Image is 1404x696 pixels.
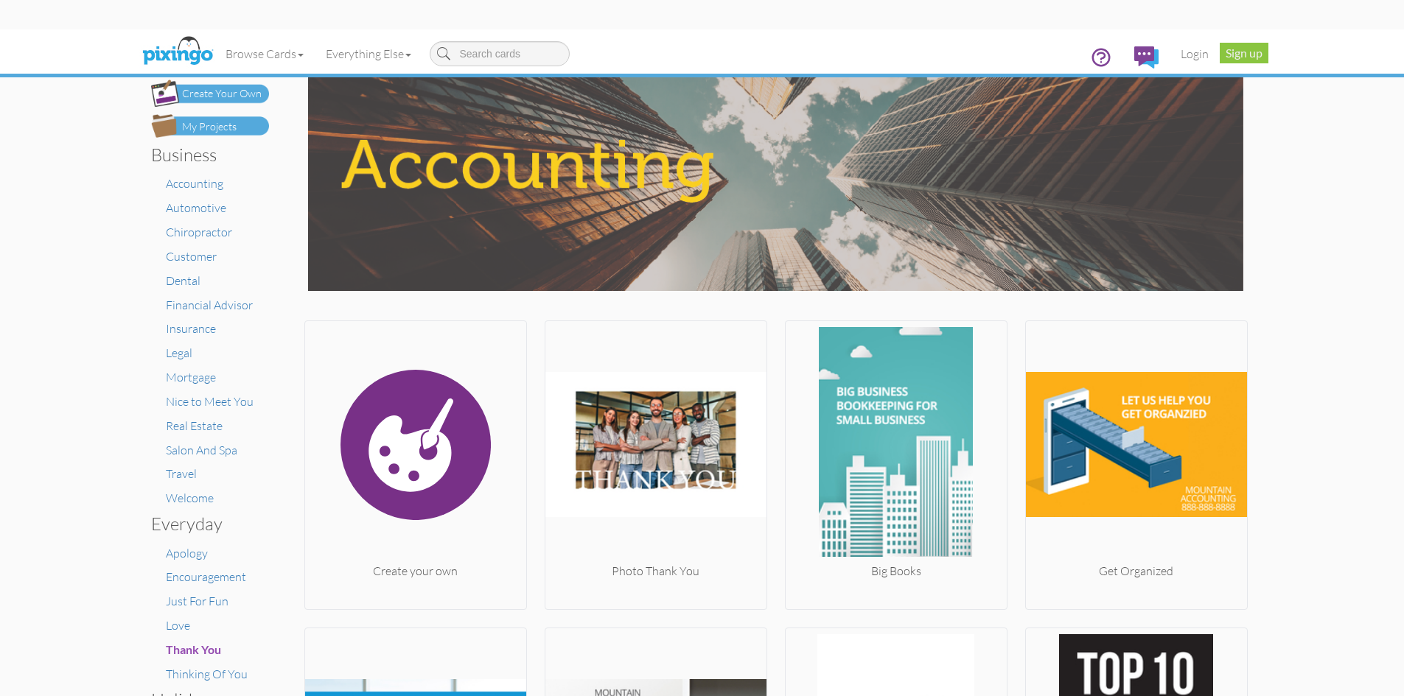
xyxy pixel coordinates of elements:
a: Thank You [166,642,221,657]
div: My Projects [182,119,237,135]
a: Accounting [166,176,223,191]
a: Love [166,618,190,633]
a: Nice to Meet You [166,394,254,409]
a: Salon And Spa [166,443,237,457]
a: Insurance [166,321,216,336]
a: Travel [166,466,197,481]
img: my-projects-button.png [151,114,269,138]
img: accounting.jpg [308,43,1243,291]
div: Create Your Own [182,86,262,102]
a: Apology [166,546,208,560]
a: Automotive [166,200,226,215]
a: Thinking Of You [166,667,248,681]
img: create-own-button.png [151,80,269,107]
div: Get Organized [1026,563,1247,580]
div: Photo Thank You [545,563,766,580]
img: 20220401-173043-a7f2cc2397cf-250.jpg [545,327,766,563]
img: 20181022-222457-e5dbdf4e-250.jpg [1026,327,1247,563]
a: Mortgage [166,370,216,384]
a: Financial Advisor [166,298,253,312]
a: Welcome [166,491,214,505]
a: Legal [166,345,192,360]
a: Chiropractor [166,225,232,239]
a: Sign up [1220,43,1268,63]
img: create.svg [305,327,526,563]
a: Real Estate [166,418,223,433]
a: Encouragement [166,569,246,584]
h3: Everyday [151,514,258,533]
img: comments.svg [1134,46,1159,68]
div: Create your own [305,563,526,580]
a: Dental [166,273,200,288]
a: Just For Fun [166,594,228,608]
a: Browse Cards [214,35,315,72]
div: Big Books [786,563,1007,580]
img: 20181022-221006-4868ecf4-250.jpg [786,327,1007,563]
h3: Business [151,145,258,164]
img: pixingo logo [139,33,217,70]
a: Customer [166,249,217,264]
a: Login [1170,35,1220,72]
a: Everything Else [315,35,422,72]
input: Search cards [430,41,570,66]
